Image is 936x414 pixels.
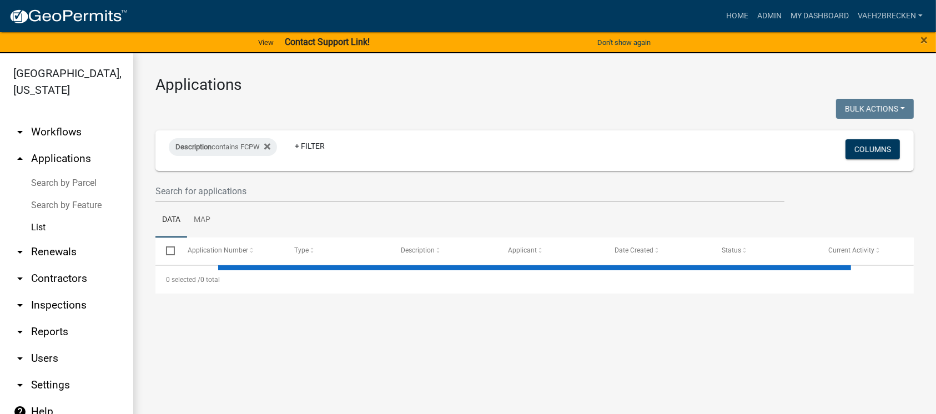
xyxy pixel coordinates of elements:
[920,32,928,48] span: ×
[846,139,900,159] button: Columns
[188,246,248,254] span: Application Number
[13,272,27,285] i: arrow_drop_down
[13,125,27,139] i: arrow_drop_down
[155,238,177,264] datatable-header-cell: Select
[187,203,217,238] a: Map
[497,238,605,264] datatable-header-cell: Applicant
[13,352,27,365] i: arrow_drop_down
[401,246,435,254] span: Description
[829,246,875,254] span: Current Activity
[786,6,853,27] a: My Dashboard
[284,238,391,264] datatable-header-cell: Type
[177,238,284,264] datatable-header-cell: Application Number
[285,37,370,47] strong: Contact Support Link!
[155,75,914,94] h3: Applications
[155,180,784,203] input: Search for applications
[13,325,27,339] i: arrow_drop_down
[254,33,278,52] a: View
[920,33,928,47] button: Close
[390,238,497,264] datatable-header-cell: Description
[593,33,655,52] button: Don't show again
[836,99,914,119] button: Bulk Actions
[722,6,753,27] a: Home
[508,246,537,254] span: Applicant
[166,276,200,284] span: 0 selected /
[294,246,309,254] span: Type
[169,138,277,156] div: contains FCPW
[753,6,786,27] a: Admin
[175,143,212,151] span: Description
[604,238,711,264] datatable-header-cell: Date Created
[286,136,334,156] a: + Filter
[615,246,654,254] span: Date Created
[155,266,914,294] div: 0 total
[13,152,27,165] i: arrow_drop_up
[722,246,741,254] span: Status
[155,203,187,238] a: Data
[13,245,27,259] i: arrow_drop_down
[853,6,927,27] a: vaeh2Brecken
[13,378,27,392] i: arrow_drop_down
[711,238,818,264] datatable-header-cell: Status
[818,238,925,264] datatable-header-cell: Current Activity
[13,299,27,312] i: arrow_drop_down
